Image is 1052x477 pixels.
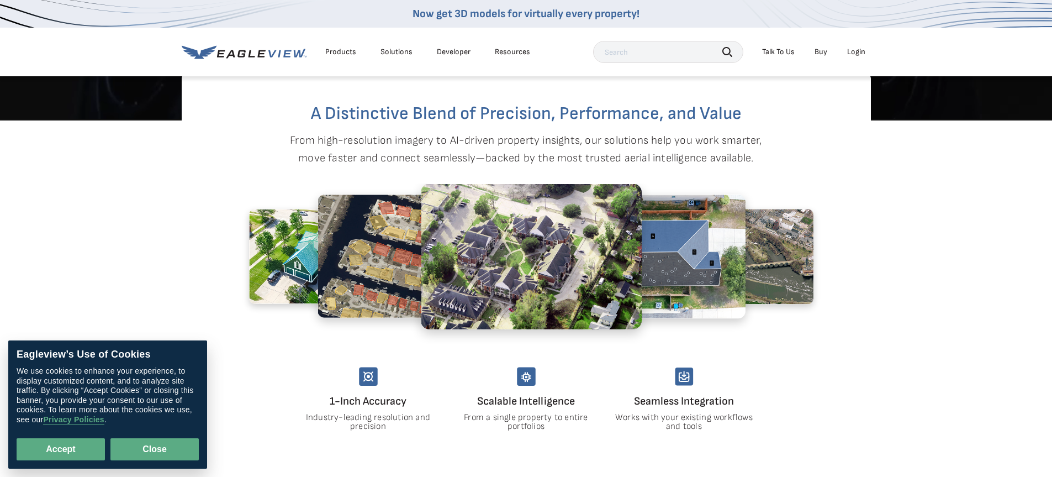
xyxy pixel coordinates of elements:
div: Login [847,47,865,57]
img: 5.2.png [318,194,505,318]
a: Buy [815,47,827,57]
button: Close [110,438,199,460]
div: We use cookies to enhance your experience, to display customized content, and to analyze site tra... [17,366,199,424]
a: Developer [437,47,471,57]
img: 2.2.png [558,194,746,318]
div: Eagleview’s Use of Cookies [17,349,199,361]
img: 4.2.png [249,209,393,304]
p: From high-resolution imagery to AI-driven property insights, our solutions help you work smarter,... [290,132,763,167]
h4: 1-Inch Accuracy [298,392,438,410]
div: Products [325,47,356,57]
a: Privacy Policies [43,415,104,424]
p: From a single property to entire portfolios [456,413,596,431]
p: Works with your existing workflows and tools [614,413,754,431]
img: seamless-integration.svg [675,367,694,386]
p: Industry-leading resolution and precision [298,413,438,431]
button: Accept [17,438,105,460]
div: Solutions [380,47,413,57]
img: unmatched-accuracy.svg [359,367,378,386]
div: Resources [495,47,530,57]
h2: A Distinctive Blend of Precision, Performance, and Value [226,105,827,123]
input: Search [593,41,743,63]
a: Now get 3D models for virtually every property! [413,7,639,20]
img: scalable-intelligency.svg [517,367,536,386]
h4: Seamless Integration [614,392,754,410]
div: Talk To Us [762,47,795,57]
h4: Scalable Intelligence [456,392,596,410]
img: 3.2.png [670,209,813,304]
img: 1.2.png [421,184,642,329]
